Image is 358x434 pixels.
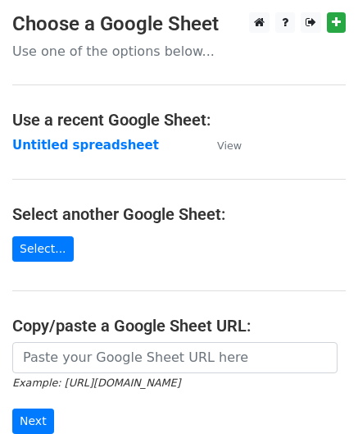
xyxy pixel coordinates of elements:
a: Select... [12,236,74,262]
h4: Use a recent Google Sheet: [12,110,346,130]
p: Use one of the options below... [12,43,346,60]
small: View [217,139,242,152]
h4: Select another Google Sheet: [12,204,346,224]
a: Untitled spreadsheet [12,138,159,153]
input: Next [12,409,54,434]
input: Paste your Google Sheet URL here [12,342,338,373]
small: Example: [URL][DOMAIN_NAME] [12,377,180,389]
h3: Choose a Google Sheet [12,12,346,36]
h4: Copy/paste a Google Sheet URL: [12,316,346,336]
a: View [201,138,242,153]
